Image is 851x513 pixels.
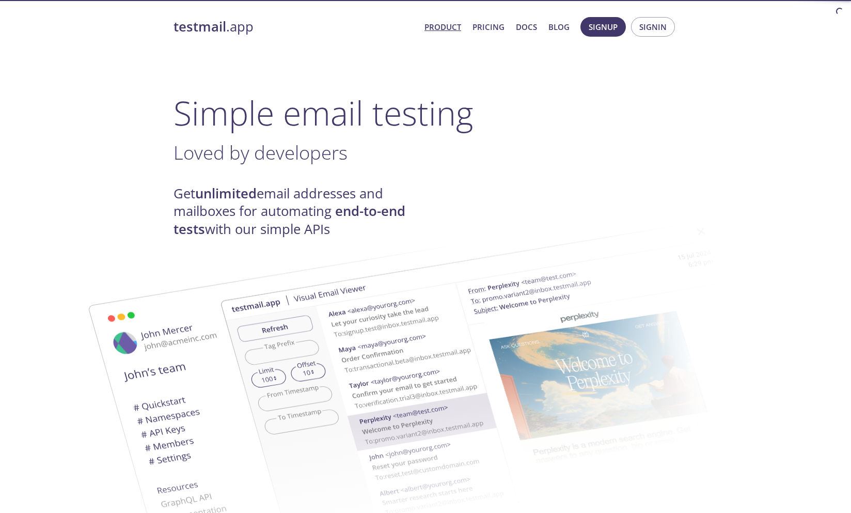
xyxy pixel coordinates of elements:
[174,93,677,133] h1: Simple email testing
[472,20,505,34] a: Pricing
[631,17,675,37] button: Signin
[174,139,348,165] span: Loved by developers
[639,20,667,34] span: Signin
[174,202,405,238] strong: end-to-end tests
[580,17,626,37] button: Signup
[516,20,537,34] a: Docs
[195,184,257,203] strong: unlimited
[548,20,570,34] a: Blog
[174,185,425,238] h4: Get email addresses and mailboxes for automating with our simple APIs
[589,20,618,34] span: Signup
[174,18,416,36] a: testmail.app
[174,18,226,36] strong: testmail
[424,20,461,34] a: Product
